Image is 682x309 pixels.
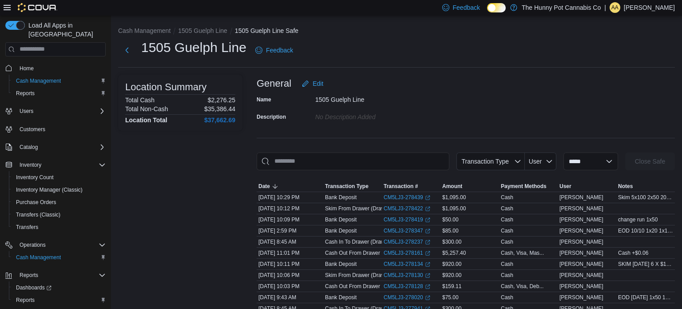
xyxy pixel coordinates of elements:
div: [DATE] 8:45 AM [257,237,323,247]
span: Inventory Count [12,172,106,183]
label: Description [257,113,286,120]
label: Name [257,96,271,103]
h4: Location Total [125,116,167,124]
span: Date [258,183,270,190]
a: Transfers (Classic) [12,209,64,220]
span: Load All Apps in [GEOGRAPHIC_DATA] [25,21,106,39]
button: 1505 Guelph Line Safe [235,27,298,34]
span: Transfers [16,224,38,231]
svg: External link [425,195,430,201]
span: Amount [442,183,462,190]
button: Close Safe [625,152,675,170]
span: Inventory Manager (Classic) [12,185,106,195]
span: Inventory [20,161,41,169]
div: Andrew Appleton [610,2,620,13]
button: Users [16,106,37,116]
a: CM5LJ3-278020External link [384,294,430,301]
span: change run 1x50 [618,216,658,223]
button: Inventory [2,159,109,171]
div: Cash [501,272,513,279]
span: Users [16,106,106,116]
div: Cash [501,294,513,301]
div: [DATE] 10:12 PM [257,203,323,214]
div: Cash, Visa, Deb... [501,283,543,290]
svg: External link [425,206,430,212]
span: Skim 5x100 2x50 20x20 \19x5 [618,194,673,201]
a: Home [16,63,37,74]
span: Close Safe [635,157,665,166]
button: Catalog [16,142,41,152]
a: Cash Management [12,252,64,263]
button: Transaction Type [323,181,382,192]
span: $300.00 [442,238,461,245]
div: [DATE] 10:06 PM [257,270,323,281]
span: Operations [20,241,46,249]
span: Edit [313,79,323,88]
button: Transaction Type [456,152,525,170]
div: [DATE] 10:03 PM [257,281,323,292]
svg: External link [425,240,430,245]
span: Users [20,108,33,115]
p: Cash Out From Drawer (Drawer 1) [325,283,407,290]
svg: External link [425,284,430,289]
span: [PERSON_NAME] [559,216,603,223]
span: Cash Management [12,76,106,86]
p: $2,276.25 [208,96,235,104]
a: Inventory Count [12,172,57,183]
span: Reports [16,297,35,304]
span: $50.00 [442,216,459,223]
div: 1505 Guelph Line [315,92,434,103]
h6: Total Non-Cash [125,105,168,112]
a: Dashboards [12,282,55,293]
span: Notes [618,183,633,190]
h1: 1505 Guelph Line [141,39,246,56]
span: Reports [12,295,106,305]
span: Reports [12,88,106,99]
button: Inventory Manager (Classic) [9,184,109,196]
p: Cash In To Drawer (Drawer 2) [325,238,396,245]
a: Customers [16,124,49,135]
button: Reports [16,270,42,281]
button: Purchase Orders [9,196,109,209]
a: Cash Management [12,76,64,86]
nav: An example of EuiBreadcrumbs [118,26,675,37]
div: Cash [501,227,513,234]
span: Transfers [12,222,106,233]
button: Cash Management [9,75,109,87]
span: EOD [DATE] 1x50 1x20 1x5 [618,294,673,301]
span: $159.11 [442,283,461,290]
span: Inventory Manager (Classic) [16,186,83,193]
button: Notes [616,181,675,192]
button: Inventory [16,160,45,170]
span: Transaction # [384,183,418,190]
span: Customers [16,124,106,135]
div: Cash [501,238,513,245]
button: Reports [9,294,109,306]
svg: External link [425,251,430,256]
span: Cash Management [12,252,106,263]
span: Cash Management [16,254,61,261]
a: CM5LJ3-278161External link [384,249,430,257]
div: Cash, Visa, Mas... [501,249,544,257]
span: Operations [16,240,106,250]
span: [PERSON_NAME] [559,194,603,201]
p: Skim From Drawer (Drawer 2) [325,205,396,212]
span: Transfers (Classic) [16,211,60,218]
p: Bank Deposit [325,294,357,301]
a: Transfers [12,222,42,233]
p: $35,386.44 [204,105,235,112]
button: Customers [2,123,109,136]
span: Transaction Type [461,158,509,165]
div: [DATE] 10:09 PM [257,214,323,225]
a: Purchase Orders [12,197,60,208]
button: 1505 Guelph Line [178,27,227,34]
span: Cash +$0.06 [618,249,648,257]
svg: External link [425,273,430,278]
div: [DATE] 9:43 AM [257,292,323,303]
svg: External link [425,229,430,234]
a: Reports [12,88,38,99]
span: Cash Management [16,77,61,84]
img: Cova [18,3,57,12]
div: No Description added [315,110,434,120]
button: Operations [16,240,49,250]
